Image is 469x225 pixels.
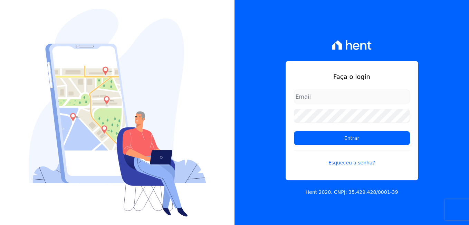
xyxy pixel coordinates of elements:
[294,131,410,145] input: Entrar
[294,72,410,81] h1: Faça o login
[294,151,410,166] a: Esqueceu a senha?
[294,90,410,103] input: Email
[29,9,206,217] img: Login
[306,189,398,196] p: Hent 2020. CNPJ: 35.429.428/0001-39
